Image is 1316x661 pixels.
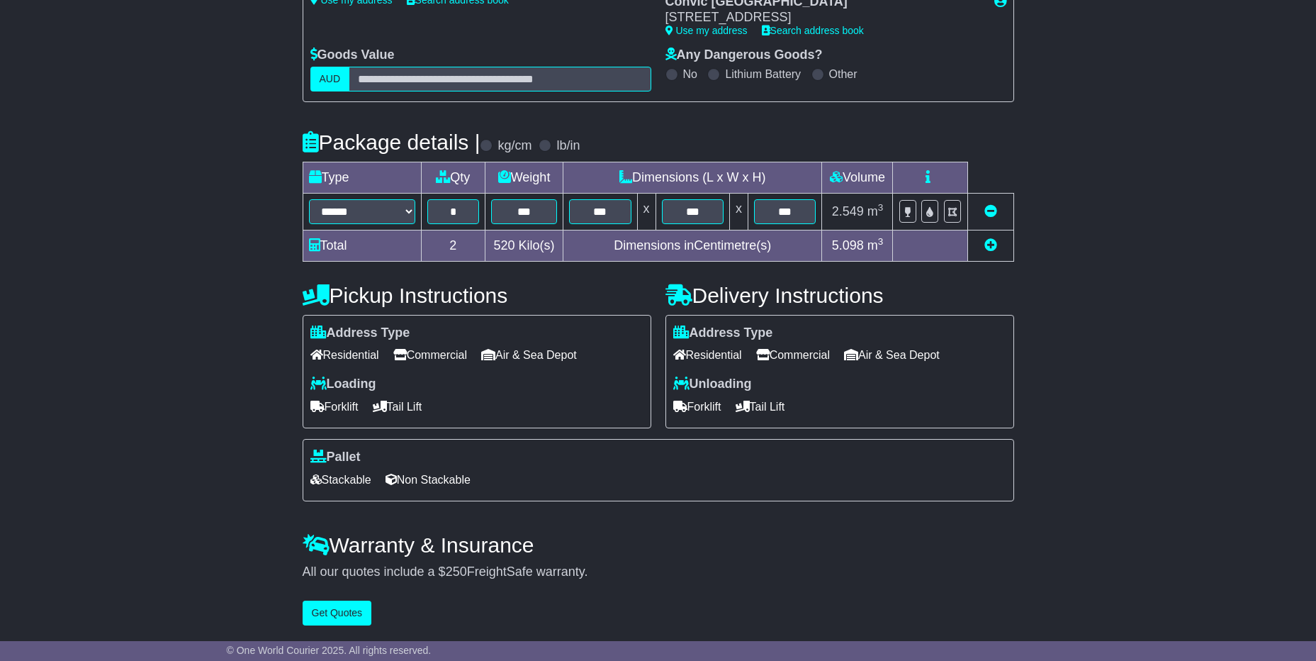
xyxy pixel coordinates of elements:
[762,25,864,36] a: Search address book
[984,204,997,218] a: Remove this item
[673,377,752,392] label: Unloading
[756,344,830,366] span: Commercial
[829,67,857,81] label: Other
[822,162,893,193] td: Volume
[227,645,432,656] span: © One World Courier 2025. All rights reserved.
[481,344,577,366] span: Air & Sea Depot
[310,326,410,341] label: Address Type
[497,138,532,154] label: kg/cm
[725,67,801,81] label: Lithium Battery
[556,138,580,154] label: lb/in
[393,344,467,366] span: Commercial
[563,230,822,261] td: Dimensions in Centimetre(s)
[878,236,884,247] sup: 3
[303,565,1014,580] div: All our quotes include a $ FreightSafe warranty.
[844,344,940,366] span: Air & Sea Depot
[665,284,1014,307] h4: Delivery Instructions
[665,25,748,36] a: Use my address
[446,565,467,579] span: 250
[310,344,379,366] span: Residential
[310,469,371,491] span: Stackable
[665,48,823,63] label: Any Dangerous Goods?
[421,230,485,261] td: 2
[673,396,721,418] span: Forklift
[310,377,376,392] label: Loading
[303,130,480,154] h4: Package details |
[310,396,359,418] span: Forklift
[736,396,785,418] span: Tail Lift
[637,193,656,230] td: x
[303,284,651,307] h4: Pickup Instructions
[563,162,822,193] td: Dimensions (L x W x H)
[303,230,421,261] td: Total
[832,238,864,252] span: 5.098
[673,326,773,341] label: Address Type
[878,202,884,213] sup: 3
[683,67,697,81] label: No
[494,238,515,252] span: 520
[832,204,864,218] span: 2.549
[867,238,884,252] span: m
[673,344,742,366] span: Residential
[665,10,980,26] div: [STREET_ADDRESS]
[310,67,350,91] label: AUD
[373,396,422,418] span: Tail Lift
[310,450,361,465] label: Pallet
[485,162,563,193] td: Weight
[984,238,997,252] a: Add new item
[485,230,563,261] td: Kilo(s)
[303,533,1014,557] h4: Warranty & Insurance
[729,193,748,230] td: x
[867,204,884,218] span: m
[303,601,372,626] button: Get Quotes
[386,469,471,491] span: Non Stackable
[303,162,421,193] td: Type
[310,48,395,63] label: Goods Value
[421,162,485,193] td: Qty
